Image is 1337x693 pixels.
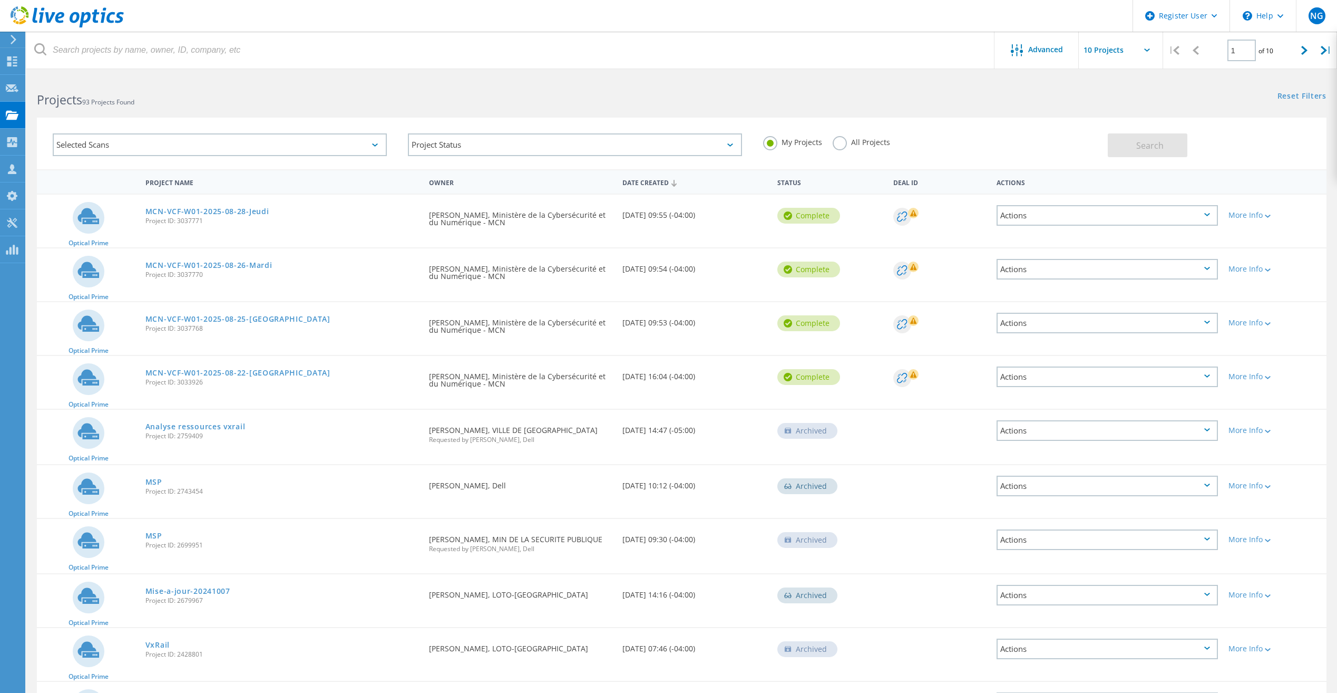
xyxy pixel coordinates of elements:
span: Requested by [PERSON_NAME], Dell [429,437,612,443]
a: MCN-VCF-W01-2025-08-26-Mardi [145,262,272,269]
span: NG [1310,12,1323,20]
div: Deal Id [888,172,991,191]
div: Actions [997,530,1218,550]
div: [PERSON_NAME], Dell [424,465,617,500]
svg: \n [1243,11,1252,21]
div: Actions [997,639,1218,659]
div: Actions [997,585,1218,605]
div: [DATE] 09:55 (-04:00) [617,195,772,229]
div: [DATE] 09:54 (-04:00) [617,248,772,283]
div: Complete [777,262,840,277]
span: Optical Prime [69,511,109,517]
div: [PERSON_NAME], MIN DE LA SECURITE PUBLIQUE [424,519,617,563]
span: Requested by [PERSON_NAME], Dell [429,546,612,552]
div: More Info [1228,536,1321,543]
div: Complete [777,208,840,224]
button: Search [1108,133,1187,157]
div: | [1163,32,1185,69]
div: Actions [997,205,1218,226]
div: [DATE] 09:53 (-04:00) [617,302,772,337]
div: Archived [777,532,837,548]
a: VxRail [145,641,170,649]
label: All Projects [833,136,890,146]
span: Optical Prime [69,455,109,461]
div: Project Name [140,172,424,191]
div: | [1315,32,1337,69]
div: Archived [777,423,837,439]
div: More Info [1228,319,1321,326]
div: Actions [997,313,1218,333]
div: Actions [991,172,1223,191]
span: Project ID: 2428801 [145,651,418,658]
span: Optical Prime [69,673,109,680]
div: Archived [777,588,837,603]
input: Search projects by name, owner, ID, company, etc [26,32,995,69]
a: Reset Filters [1277,92,1326,101]
div: [DATE] 14:47 (-05:00) [617,410,772,445]
a: Analyse ressources vxrail [145,423,246,430]
span: of 10 [1258,46,1273,55]
span: Optical Prime [69,294,109,300]
span: Search [1136,140,1164,151]
div: Actions [997,476,1218,496]
span: Project ID: 3033926 [145,379,418,386]
div: [DATE] 09:30 (-04:00) [617,519,772,554]
a: Mise-a-jour-20241007 [145,588,230,595]
div: Complete [777,369,840,385]
div: Actions [997,259,1218,280]
a: Live Optics Dashboard [11,22,124,30]
div: [DATE] 14:16 (-04:00) [617,574,772,609]
div: Owner [424,172,617,191]
span: Project ID: 3037768 [145,325,418,332]
span: Advanced [1028,46,1063,53]
a: MSP [145,532,162,540]
span: Optical Prime [69,348,109,354]
div: [DATE] 16:04 (-04:00) [617,356,772,391]
div: [DATE] 10:12 (-04:00) [617,465,772,500]
span: Project ID: 3037770 [145,272,418,278]
div: More Info [1228,482,1321,489]
span: Project ID: 2743454 [145,488,418,495]
div: More Info [1228,211,1321,219]
div: Date Created [617,172,772,192]
span: Project ID: 2699951 [145,542,418,548]
span: Optical Prime [69,564,109,571]
div: Archived [777,641,837,657]
div: [PERSON_NAME], LOTO-[GEOGRAPHIC_DATA] [424,574,617,609]
div: More Info [1228,645,1321,652]
div: [PERSON_NAME], Ministère de la Cybersécurité et du Numérique - MCN [424,195,617,237]
div: Status [772,172,888,191]
a: MCN-VCF-W01-2025-08-28-Jeudi [145,208,269,215]
div: [PERSON_NAME], Ministère de la Cybersécurité et du Numérique - MCN [424,356,617,398]
a: MCN-VCF-W01-2025-08-25-[GEOGRAPHIC_DATA] [145,315,330,323]
div: [DATE] 07:46 (-04:00) [617,628,772,663]
span: Project ID: 2759409 [145,433,418,439]
div: [PERSON_NAME], VILLE DE [GEOGRAPHIC_DATA] [424,410,617,454]
div: [PERSON_NAME], Ministère de la Cybersécurité et du Numérique - MCN [424,248,617,291]
span: Optical Prime [69,240,109,246]
span: Project ID: 2679967 [145,598,418,604]
label: My Projects [763,136,822,146]
div: More Info [1228,591,1321,599]
div: Actions [997,367,1218,387]
div: [PERSON_NAME], LOTO-[GEOGRAPHIC_DATA] [424,628,617,663]
div: More Info [1228,265,1321,273]
div: Project Status [408,133,742,156]
span: Optical Prime [69,401,109,408]
div: More Info [1228,427,1321,434]
span: Optical Prime [69,620,109,626]
div: [PERSON_NAME], Ministère de la Cybersécurité et du Numérique - MCN [424,302,617,344]
div: Actions [997,420,1218,441]
b: Projects [37,91,82,108]
a: MCN-VCF-W01-2025-08-22-[GEOGRAPHIC_DATA] [145,369,330,377]
div: Archived [777,478,837,494]
span: Project ID: 3037771 [145,218,418,224]
div: Selected Scans [53,133,387,156]
div: Complete [777,315,840,331]
div: More Info [1228,373,1321,380]
span: 93 Projects Found [82,98,134,107]
a: MSP [145,478,162,486]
